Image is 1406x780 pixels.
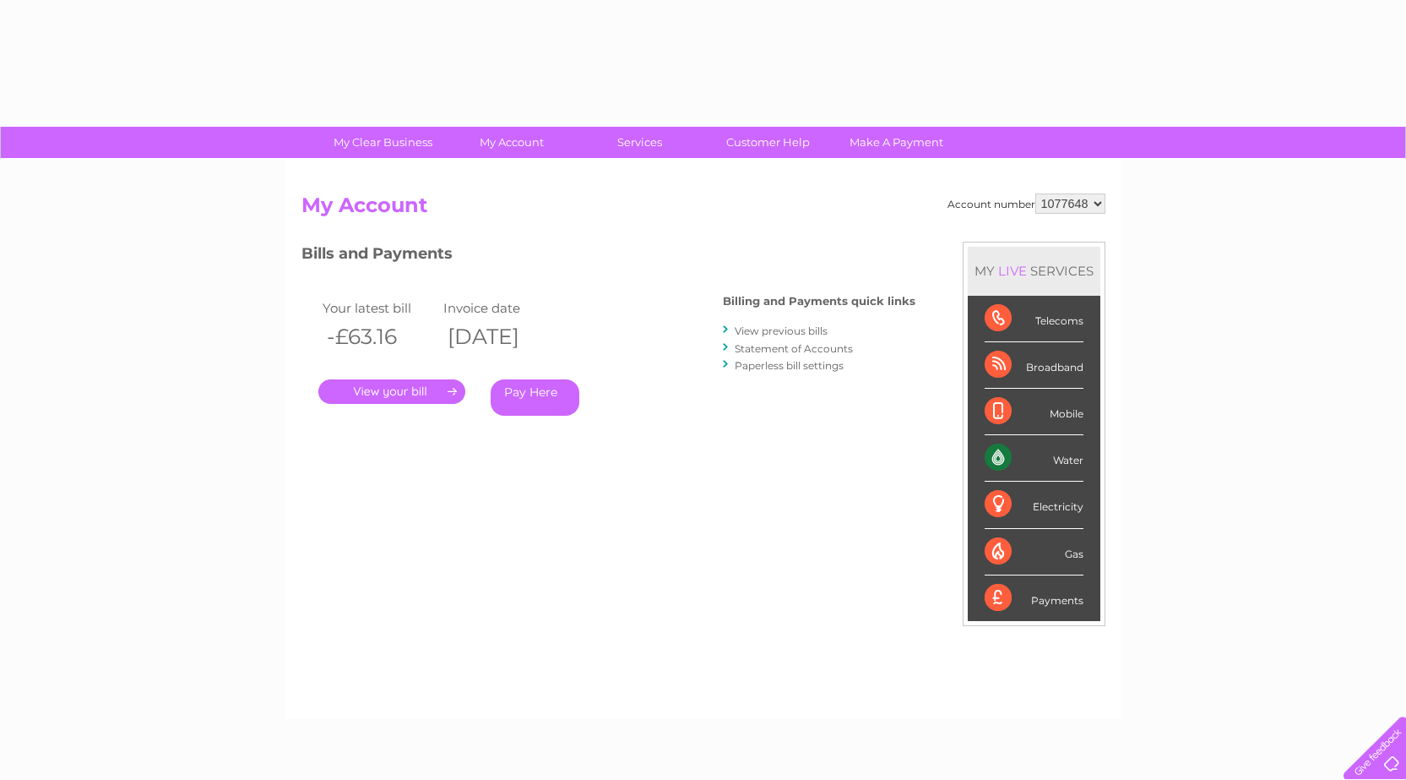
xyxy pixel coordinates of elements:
td: Your latest bill [318,297,440,319]
div: Account number [947,194,1105,214]
div: Telecoms [985,296,1083,342]
a: Customer Help [698,127,838,158]
div: Gas [985,529,1083,575]
h3: Bills and Payments [301,242,915,271]
a: Pay Here [491,379,579,416]
div: Payments [985,575,1083,621]
th: [DATE] [439,319,561,354]
th: -£63.16 [318,319,440,354]
div: Water [985,435,1083,482]
a: Make A Payment [827,127,966,158]
a: View previous bills [735,325,828,337]
a: Paperless bill settings [735,359,844,372]
div: LIVE [995,263,1030,279]
a: My Account [442,127,581,158]
a: My Clear Business [313,127,453,158]
a: Services [570,127,709,158]
div: MY SERVICES [968,247,1100,295]
td: Invoice date [439,297,561,319]
h4: Billing and Payments quick links [723,295,915,308]
div: Electricity [985,482,1083,528]
div: Broadband [985,342,1083,389]
a: Statement of Accounts [735,342,853,355]
a: . [318,379,465,404]
h2: My Account [301,194,1105,226]
div: Mobile [985,389,1083,435]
